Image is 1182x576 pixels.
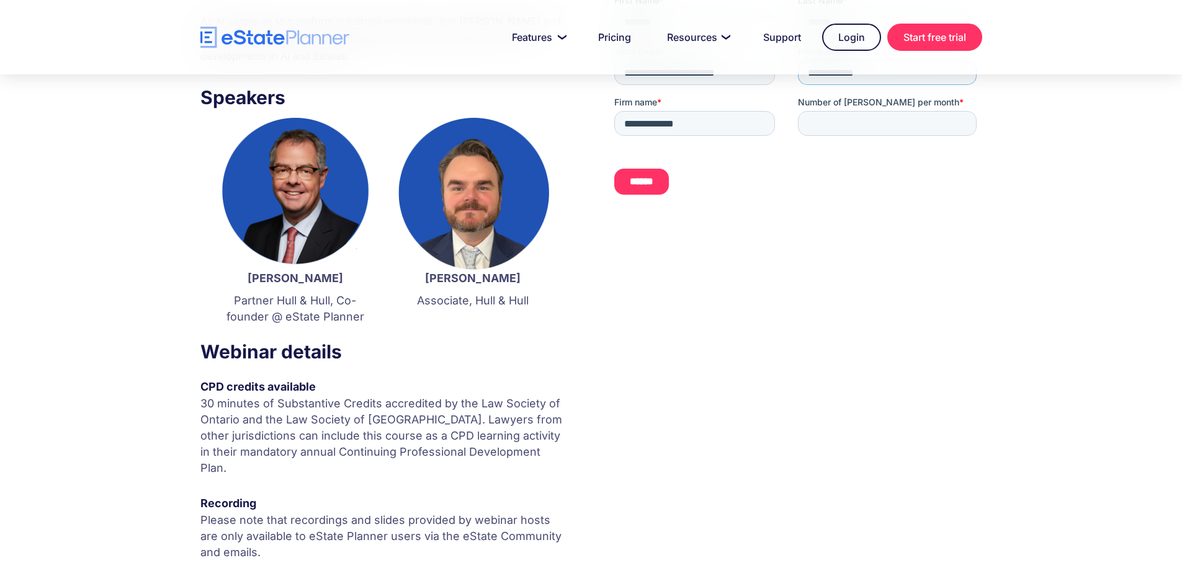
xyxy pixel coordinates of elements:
a: Login [822,24,881,51]
h3: Webinar details [200,337,568,366]
strong: CPD credits available [200,380,316,393]
div: Recording [200,495,568,512]
p: Partner Hull & Hull, Co-founder @ eState Planner [219,293,372,325]
a: Pricing [583,25,646,50]
a: home [200,27,349,48]
p: Associate, Hull & Hull [396,293,549,309]
a: Resources [652,25,742,50]
a: Features [497,25,577,50]
a: Start free trial [887,24,982,51]
strong: [PERSON_NAME] [425,272,521,285]
h3: Speakers [200,83,568,112]
p: 30 minutes of Substantive Credits accredited by the Law Society of Ontario and the Law Society of... [200,396,568,476]
strong: [PERSON_NAME] [248,272,343,285]
a: Support [748,25,816,50]
p: Please note that recordings and slides provided by webinar hosts are only available to eState Pla... [200,512,568,560]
